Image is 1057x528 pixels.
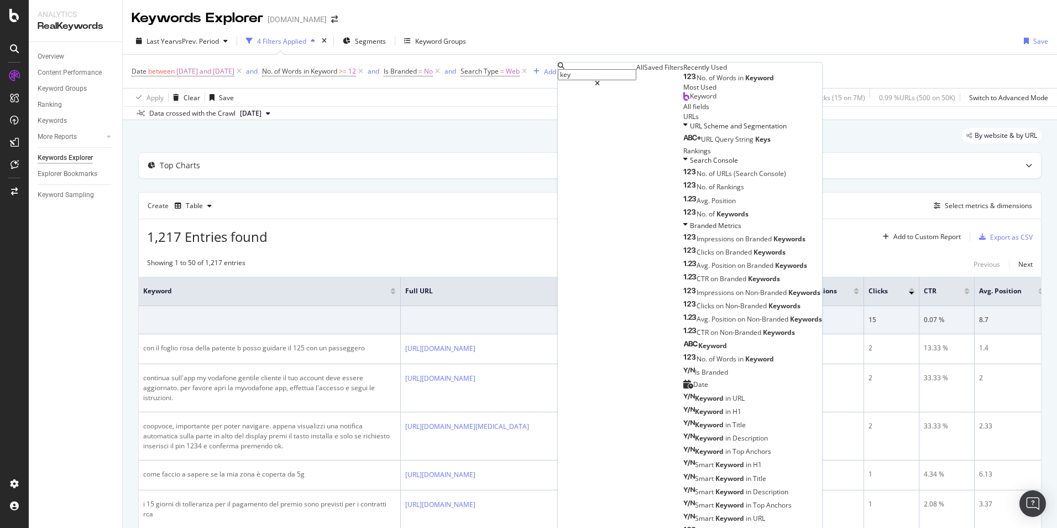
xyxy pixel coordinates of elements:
[745,234,773,244] span: Branded
[974,258,1000,271] button: Previous
[725,247,753,257] span: Branded
[715,474,746,483] span: Keyword
[38,20,113,33] div: RealKeywords
[444,66,456,76] div: and
[257,37,306,46] div: 4 Filters Applied
[38,115,114,127] a: Keywords
[368,66,379,76] div: and
[697,288,736,297] span: Impressions
[690,91,716,101] span: Keyword
[405,421,529,432] a: [URL][DOMAIN_NAME][MEDICAL_DATA]
[147,258,245,271] div: Showing 1 to 50 of 1,217 entries
[924,469,970,479] div: 4.34 %
[529,65,573,78] button: Add Filter
[701,134,715,144] span: URL
[690,156,713,165] span: Search
[924,499,970,509] div: 2.08 %
[797,469,859,479] div: 23
[924,286,948,296] span: CTR
[38,189,94,201] div: Keyword Sampling
[868,286,892,296] span: Clicks
[715,487,746,496] span: Keyword
[713,156,738,165] span: Console
[38,131,77,143] div: More Reports
[690,221,718,230] span: Branded
[348,64,356,79] span: 12
[695,487,715,496] span: Smart
[716,169,734,178] span: URLs
[735,134,755,144] span: String
[716,354,738,364] span: Words
[169,89,200,106] button: Clear
[704,121,730,131] span: Scheme
[753,514,765,523] span: URL
[797,499,859,509] div: 48
[715,460,746,469] span: Keyword
[868,469,914,479] div: 1
[929,199,1032,213] button: Select metrics & dimensions
[132,9,263,28] div: Keywords Explorer
[143,421,396,451] div: coopvoce, importante per poter navigare. appena visualizzi una notifica automatica sulla parte in...
[1033,37,1048,46] div: Save
[709,354,716,364] span: of
[734,169,759,178] span: (Search
[683,146,822,156] div: Rankings
[868,373,914,383] div: 2
[1018,258,1033,271] button: Next
[716,182,744,191] span: Rankings
[38,83,114,95] a: Keyword Groups
[788,288,820,297] span: Keywords
[236,107,275,120] button: [DATE]
[683,112,822,121] div: URLs
[132,66,146,76] span: Date
[695,514,715,523] span: Smart
[979,469,1044,479] div: 6.13
[38,168,97,180] div: Explorer Bookmarks
[405,343,475,354] a: [URL][DOMAIN_NAME]
[775,261,807,270] span: Keywords
[725,447,732,456] span: in
[702,367,728,377] span: Branded
[716,247,725,257] span: on
[405,286,651,296] span: Full URL
[184,93,200,102] div: Clear
[246,66,258,76] div: and
[924,373,970,383] div: 33.33 %
[773,234,805,244] span: Keywords
[924,315,970,325] div: 0.07 %
[725,433,732,443] span: in
[709,182,716,191] span: of
[924,421,970,431] div: 33.33 %
[186,203,203,209] div: Table
[748,274,780,283] span: Keywords
[38,115,67,127] div: Keywords
[506,64,520,79] span: Web
[558,69,636,80] input: Search by field name
[746,447,771,456] span: Anchors
[710,328,720,337] span: on
[768,301,800,310] span: Keywords
[240,108,261,118] span: 2025 Aug. 31st
[879,93,955,102] div: 0.99 % URLs ( 500 on 50K )
[160,160,200,171] div: Top Charts
[969,93,1048,102] div: Switch to Advanced Mode
[38,131,103,143] a: More Reports
[695,447,725,456] span: Keyword
[143,373,396,403] div: continua sull'app my vodafone gentile cliente il tuo account deve essere aggiornato. per favore a...
[683,102,822,111] div: All fields
[732,420,746,429] span: Title
[149,108,236,118] div: Data crossed with the Crawl
[868,315,914,325] div: 15
[695,474,715,483] span: Smart
[695,420,725,429] span: Keyword
[718,221,741,230] span: Metrics
[746,460,753,469] span: in
[38,99,62,111] div: Ranking
[405,373,475,384] a: [URL][DOMAIN_NAME]
[738,354,745,364] span: in
[38,83,87,95] div: Keyword Groups
[979,421,1044,431] div: 2.33
[683,63,822,72] div: Recently Used
[544,67,573,76] div: Add Filter
[697,247,716,257] span: Clicks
